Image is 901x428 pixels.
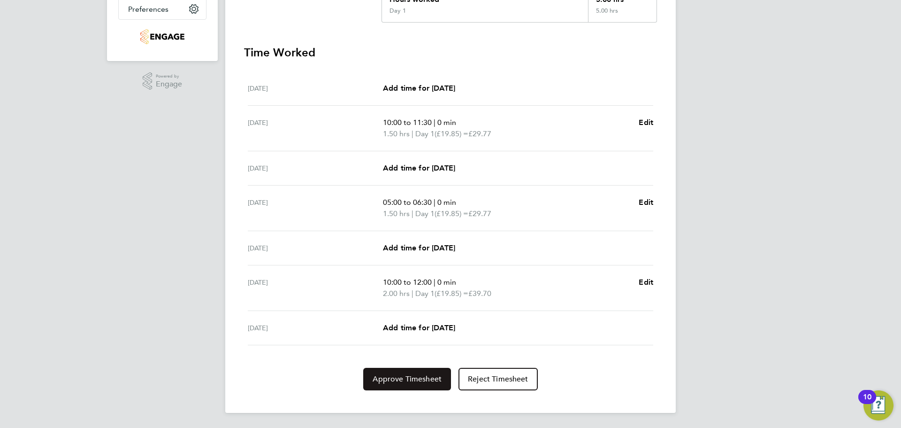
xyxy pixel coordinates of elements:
a: Powered byEngage [143,72,183,90]
span: Powered by [156,72,182,80]
span: | [412,129,413,138]
span: 0 min [437,278,456,287]
span: (£19.85) = [435,289,468,298]
div: [DATE] [248,83,383,94]
span: (£19.85) = [435,129,468,138]
button: Approve Timesheet [363,368,451,390]
span: £29.77 [468,209,491,218]
span: 10:00 to 12:00 [383,278,432,287]
div: [DATE] [248,197,383,219]
span: 0 min [437,118,456,127]
div: [DATE] [248,322,383,334]
span: Day 1 [415,208,435,219]
span: Add time for [DATE] [383,163,455,172]
span: Edit [639,118,653,127]
div: 10 [863,397,871,409]
button: Reject Timesheet [458,368,538,390]
span: 0 min [437,198,456,207]
div: Day 1 [389,7,406,15]
div: [DATE] [248,163,383,174]
span: Engage [156,80,182,88]
div: [DATE] [248,277,383,299]
a: Go to home page [118,29,206,44]
span: 10:00 to 11:30 [383,118,432,127]
div: 5.00 hrs [588,7,657,22]
span: (£19.85) = [435,209,468,218]
a: Add time for [DATE] [383,83,455,94]
div: [DATE] [248,242,383,254]
button: Open Resource Center, 10 new notifications [863,390,893,420]
span: Add time for [DATE] [383,323,455,332]
span: Day 1 [415,288,435,299]
span: | [434,118,435,127]
span: | [434,198,435,207]
span: 1.50 hrs [383,129,410,138]
span: Preferences [128,5,168,14]
div: [DATE] [248,117,383,140]
a: Add time for [DATE] [383,163,455,174]
span: 1.50 hrs [383,209,410,218]
h3: Time Worked [244,45,657,60]
span: Edit [639,198,653,207]
span: Add time for [DATE] [383,243,455,252]
span: Edit [639,278,653,287]
span: Reject Timesheet [468,374,528,384]
span: £39.70 [468,289,491,298]
span: Add time for [DATE] [383,84,455,93]
a: Add time for [DATE] [383,322,455,334]
a: Add time for [DATE] [383,242,455,254]
span: 2.00 hrs [383,289,410,298]
a: Edit [639,197,653,208]
span: 05:00 to 06:30 [383,198,432,207]
span: £29.77 [468,129,491,138]
a: Edit [639,277,653,288]
span: | [412,209,413,218]
span: | [412,289,413,298]
a: Edit [639,117,653,128]
img: g4s7-logo-retina.png [140,29,184,44]
span: | [434,278,435,287]
span: Approve Timesheet [373,374,442,384]
span: Day 1 [415,128,435,140]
